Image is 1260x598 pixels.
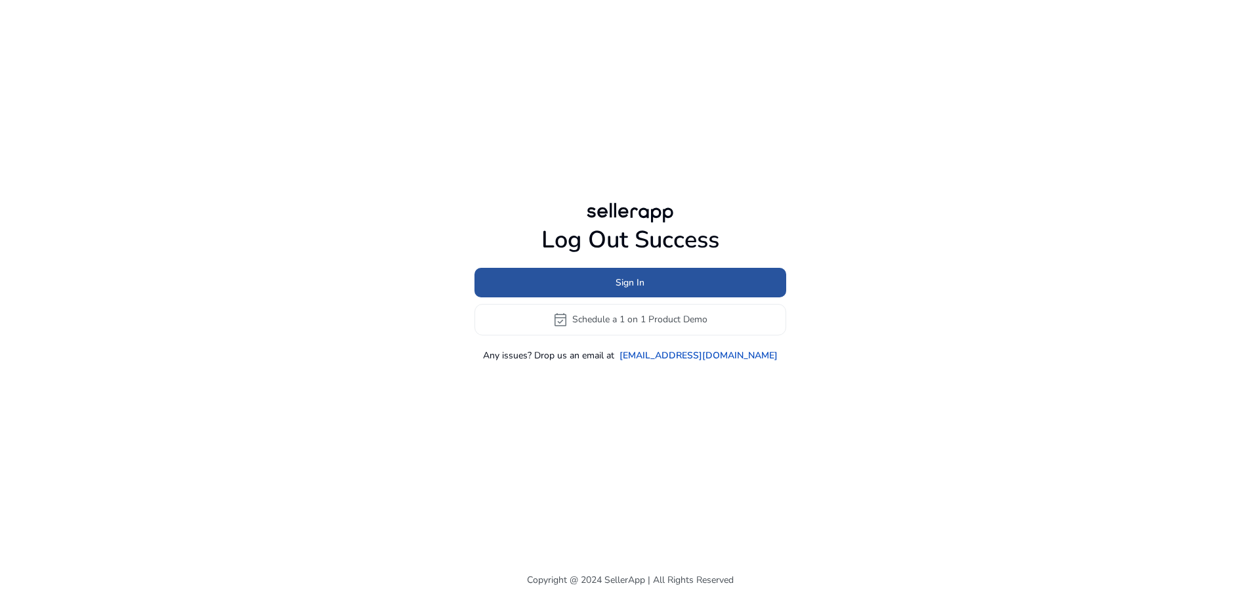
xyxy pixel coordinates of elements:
span: Sign In [616,276,644,289]
a: [EMAIL_ADDRESS][DOMAIN_NAME] [619,349,778,362]
span: event_available [553,312,568,328]
button: Sign In [474,268,786,297]
h1: Log Out Success [474,226,786,254]
button: event_availableSchedule a 1 on 1 Product Demo [474,304,786,335]
p: Any issues? Drop us an email at [483,349,614,362]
